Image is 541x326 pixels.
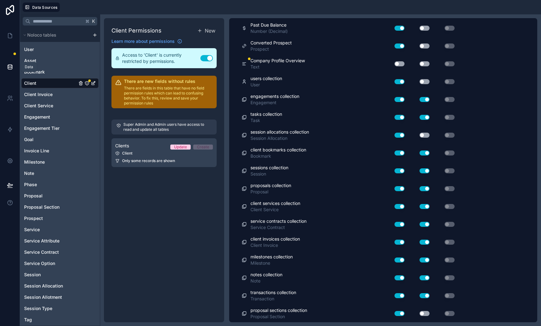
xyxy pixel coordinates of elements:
span: session allocations collection [250,129,309,135]
span: Number (Decimal) [250,28,288,34]
span: Prospect [250,46,292,52]
span: service contracts collection [250,218,307,224]
span: client bookmarks collection [250,147,306,153]
div: Client [115,151,213,156]
span: Converted Prospect [250,40,292,46]
span: sessions collection [250,165,288,171]
span: New [205,27,215,34]
span: Past Due Balance [250,22,288,28]
div: Data [25,64,33,69]
span: Access to 'Client' is currently restricted by permissions. [122,52,200,64]
span: client services collection [250,200,300,206]
span: client invoices collection [250,236,300,242]
p: There are fields in this table that have no field permission rules which can lead to confusing be... [124,86,213,106]
span: Text [250,64,305,70]
button: Data Sources [23,3,60,12]
span: engagements collection [250,93,299,99]
span: K [91,19,96,23]
span: Data Sources [32,5,58,10]
span: Proposal [250,189,291,195]
div: Update [174,145,187,150]
span: Note [250,278,282,284]
span: Only some records are shown [122,158,175,163]
span: Task [250,117,282,124]
h1: Client Permissions [111,26,162,35]
span: Learn more about permissions [111,38,175,44]
p: Super Admin and Admin users have access to read and update all tables [123,122,212,132]
span: Client Invoice [250,242,300,248]
span: milestones collection [250,254,293,260]
h2: There are new fields without rules [124,78,213,84]
span: users collection [250,75,282,82]
span: proposals collection [250,182,291,189]
span: Client Service [250,206,300,213]
iframe: Launcher button frame [507,292,535,320]
span: Clients [115,143,129,149]
a: Learn more about permissions [111,38,182,44]
span: proposal sections collection [250,307,307,313]
span: transactions collection [250,289,296,296]
div: Create [197,145,209,150]
span: Service Contract [250,224,307,231]
span: User [250,82,282,88]
span: Milestone [250,260,293,266]
span: tasks collection [250,111,282,117]
span: notes collection [250,272,282,278]
span: Transaction [250,296,296,302]
span: Company Profile Overview [250,58,305,64]
span: Session [250,171,288,177]
span: Session Allocation [250,135,309,141]
a: ClientsUpdateCreateClientOnly some records are shown [111,138,217,167]
span: Engagement [250,99,299,106]
span: Proposal Section [250,313,307,320]
button: New [196,26,217,36]
span: Bookmark [250,153,306,159]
